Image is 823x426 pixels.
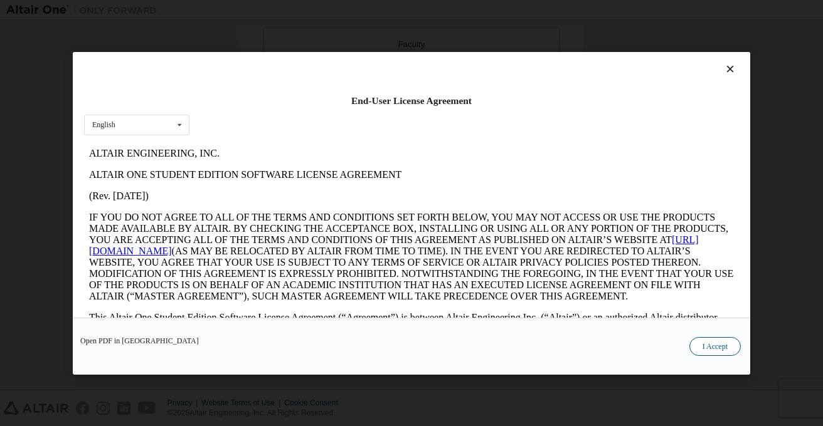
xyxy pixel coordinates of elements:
[92,121,115,128] div: English
[5,91,615,113] a: [URL][DOMAIN_NAME]
[689,337,741,356] button: I Accept
[5,69,650,159] p: IF YOU DO NOT AGREE TO ALL OF THE TERMS AND CONDITIONS SET FORTH BELOW, YOU MAY NOT ACCESS OR USE...
[5,169,650,214] p: This Altair One Student Edition Software License Agreement (“Agreement”) is between Altair Engine...
[80,337,199,345] a: Open PDF in [GEOGRAPHIC_DATA]
[84,95,739,107] div: End-User License Agreement
[5,48,650,59] p: (Rev. [DATE])
[5,5,650,16] p: ALTAIR ENGINEERING, INC.
[5,26,650,38] p: ALTAIR ONE STUDENT EDITION SOFTWARE LICENSE AGREEMENT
